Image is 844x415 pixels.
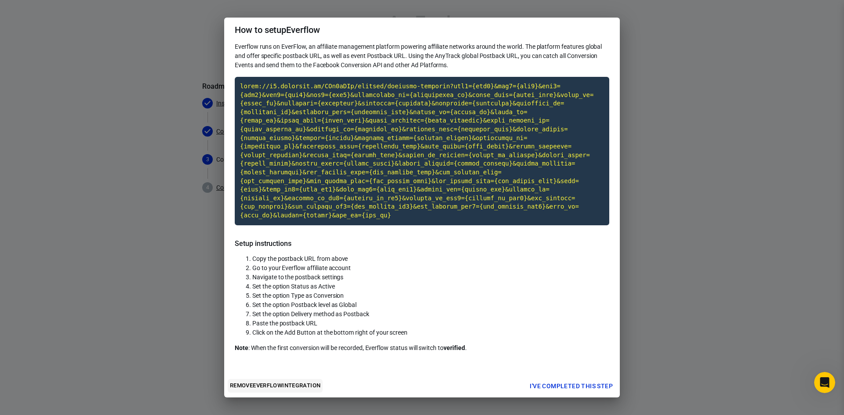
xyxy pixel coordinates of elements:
strong: Note [235,344,248,351]
span: Set the option Type as Conversion [252,292,344,299]
code: Click to copy [235,77,609,225]
button: RemoveEverflowintegration [228,379,323,393]
iframe: Intercom live chat [814,372,835,393]
p: : When the first conversion will be recorded, Everflow status will switch to . [235,343,609,353]
button: I've completed this step [526,378,616,394]
span: Navigate to the postback settings [252,274,343,281]
span: Set the option Delivery method as Postback [252,310,369,318]
span: Click on the Add Button at the bottom right of your screen [252,329,407,336]
span: Everflow runs on EverFlow, an affiliate management platform powering affiliate networks around th... [235,43,602,69]
span: Set the option Status as Active [252,283,335,290]
span: Go to your Everflow affiliate account [252,264,351,271]
span: Copy the postback URL from above [252,255,348,262]
span: Set the option Postback level as Global [252,301,357,308]
h2: How to setup Everflow [224,18,620,42]
h5: Setup instructions [235,239,609,248]
strong: verified [444,344,465,351]
span: Paste the postback URL [252,320,317,327]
